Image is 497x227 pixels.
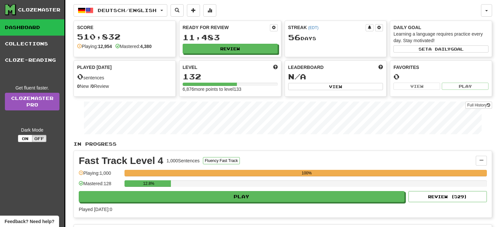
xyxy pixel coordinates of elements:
[5,218,54,225] span: Open feedback widget
[79,170,121,181] div: Playing: 1,000
[393,83,440,90] button: View
[171,4,184,17] button: Search sentences
[428,47,451,51] span: a daily
[288,64,324,71] span: Leaderboard
[393,31,489,44] div: Learning a language requires practice every day. Stay motivated!
[308,25,319,30] a: (EDT)
[408,191,487,202] button: Review (529)
[288,72,306,81] span: N/A
[288,33,301,42] span: 56
[77,73,172,81] div: sentences
[167,157,200,164] div: 1,000 Sentences
[74,141,492,147] p: In Progress
[442,83,489,90] button: Play
[98,8,157,13] span: Deutsch / English
[183,44,278,54] button: Review
[5,93,59,110] a: ClozemasterPro
[126,180,171,187] div: 12.8%
[288,83,383,90] button: View
[77,64,112,71] span: Played [DATE]
[77,33,172,41] div: 510,832
[393,73,489,81] div: 0
[465,102,492,109] button: Full History
[203,4,216,17] button: More stats
[393,45,489,53] button: Seta dailygoal
[183,33,278,41] div: 11,483
[77,72,83,81] span: 0
[183,86,278,92] div: 6,876 more points to level 133
[18,7,60,13] div: Clozemaster
[273,64,278,71] span: Score more points to level up
[203,157,240,164] button: Fluency Fast Track
[77,43,112,50] div: Playing:
[288,33,383,42] div: Day s
[18,135,32,142] button: On
[79,180,121,191] div: Mastered: 128
[393,64,489,71] div: Favorites
[115,43,152,50] div: Mastered:
[77,24,172,31] div: Score
[79,156,163,166] div: Fast Track Level 4
[32,135,46,142] button: Off
[74,4,167,17] button: Deutsch/English
[140,44,152,49] strong: 4,380
[126,170,487,176] div: 100%
[77,84,80,89] strong: 0
[183,64,197,71] span: Level
[79,191,405,202] button: Play
[393,24,489,31] div: Daily Goal
[91,84,94,89] strong: 0
[5,85,59,91] div: Get fluent faster.
[77,83,172,89] div: New / Review
[79,207,112,212] span: Played [DATE]: 0
[183,24,270,31] div: Ready for Review
[288,24,366,31] div: Streak
[187,4,200,17] button: Add sentence to collection
[98,44,112,49] strong: 12,954
[5,127,59,133] div: Dark Mode
[378,64,383,71] span: This week in points, UTC
[183,73,278,81] div: 132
